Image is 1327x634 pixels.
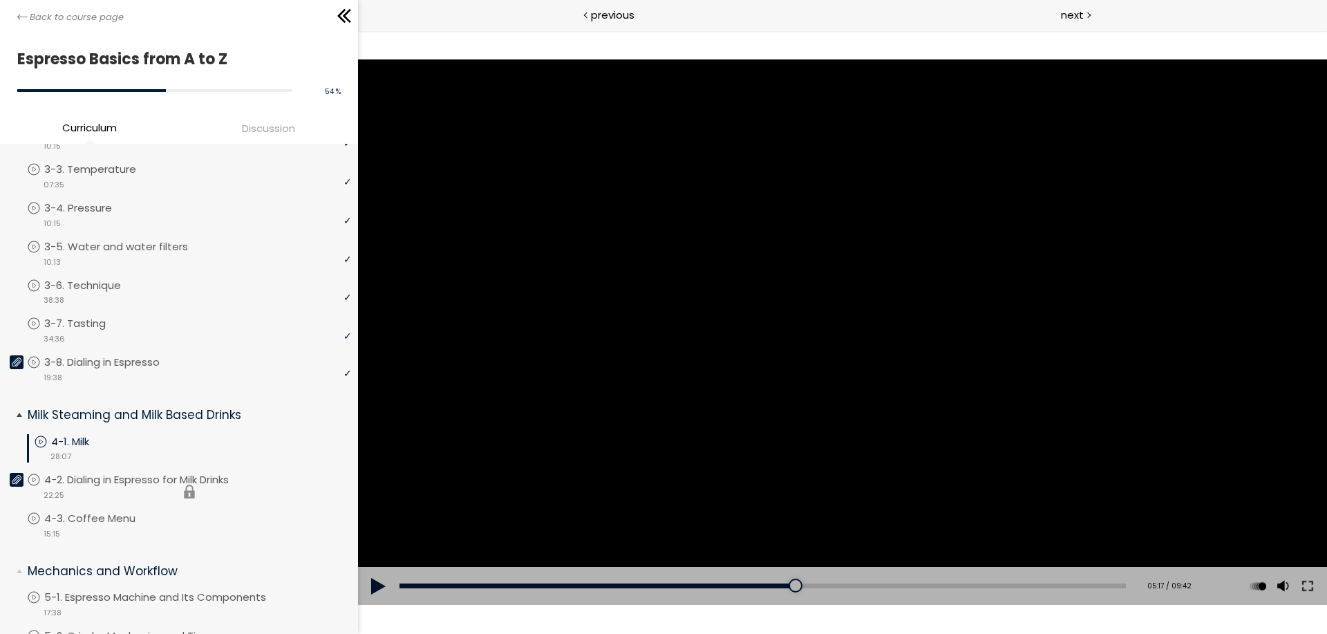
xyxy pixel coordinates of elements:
[44,162,164,177] p: 3-3. Temperature
[44,355,187,370] p: 3-8. Dialing in Espresso
[325,86,341,97] span: 54 %
[44,333,65,345] span: 34:36
[44,316,133,331] p: 3-7. Tasting
[780,550,834,561] div: 05:17 / 09:42
[887,537,912,575] div: Change playback rate
[44,239,216,254] p: 3-5. Water and water filters
[30,10,124,24] span: Back to course page
[28,407,341,424] p: Milk Steaming and Milk Based Drinks
[44,257,61,268] span: 10:13
[44,372,62,384] span: 19:38
[44,201,140,216] p: 3-4. Pressure
[17,46,334,72] h1: Espresso Basics from A to Z
[890,537,910,575] button: Play back rate
[51,434,117,449] p: 4-1. Milk
[28,563,341,580] p: Mechanics and Workflow
[62,120,117,136] span: Curriculum
[914,537,935,575] button: Volume
[591,7,634,23] span: previous
[1061,7,1084,23] span: next
[50,451,71,463] span: 28:07
[242,120,295,136] span: Discussion
[44,140,61,152] span: 10:15
[44,218,61,230] span: 10:15
[44,179,64,191] span: 07:35
[17,10,124,24] a: Back to course page
[44,278,149,293] p: 3-6. Technique
[44,295,64,306] span: 38:38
